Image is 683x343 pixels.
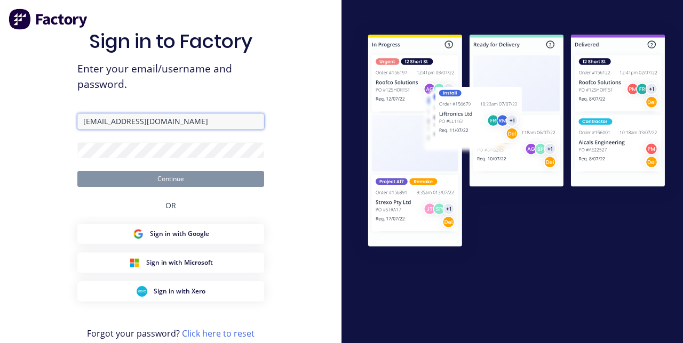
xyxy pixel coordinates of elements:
img: Sign in [350,18,683,266]
span: Sign in with Xero [154,287,205,296]
button: Microsoft Sign inSign in with Microsoft [77,252,264,273]
button: Google Sign inSign in with Google [77,224,264,244]
img: Factory [9,9,89,30]
img: Microsoft Sign in [129,257,140,268]
span: Enter your email/username and password. [77,61,264,92]
div: OR [165,187,176,224]
img: Google Sign in [133,228,144,239]
a: Click here to reset [182,328,255,339]
h1: Sign in to Factory [89,30,252,53]
img: Xero Sign in [137,286,147,297]
input: Email/Username [77,113,264,129]
span: Sign in with Microsoft [146,258,213,267]
button: Xero Sign inSign in with Xero [77,281,264,301]
span: Sign in with Google [150,229,209,239]
button: Continue [77,171,264,187]
span: Forgot your password? [87,327,255,340]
